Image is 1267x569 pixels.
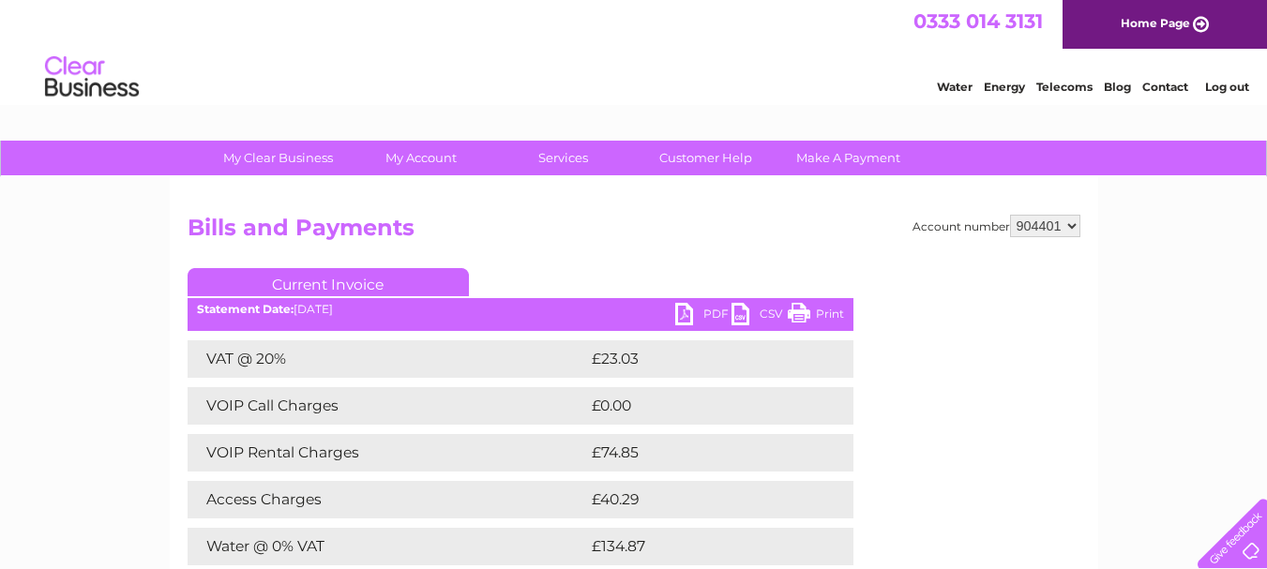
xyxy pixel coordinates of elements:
a: Customer Help [628,141,783,175]
td: £23.03 [587,340,815,378]
b: Statement Date: [197,302,294,316]
div: [DATE] [188,303,853,316]
a: My Clear Business [201,141,355,175]
a: Make A Payment [771,141,926,175]
td: Water @ 0% VAT [188,528,587,565]
td: VOIP Rental Charges [188,434,587,472]
a: Log out [1205,80,1249,94]
a: Energy [984,80,1025,94]
a: Blog [1104,80,1131,94]
div: Account number [913,215,1080,237]
div: Clear Business is a trading name of Verastar Limited (registered in [GEOGRAPHIC_DATA] No. 3667643... [191,10,1078,91]
a: CSV [732,303,788,330]
a: Telecoms [1036,80,1093,94]
a: PDF [675,303,732,330]
h2: Bills and Payments [188,215,1080,250]
td: £40.29 [587,481,816,518]
a: Contact [1142,80,1188,94]
td: £74.85 [587,434,815,472]
td: VAT @ 20% [188,340,587,378]
td: Access Charges [188,481,587,518]
td: £134.87 [587,528,819,565]
a: Print [788,303,844,330]
a: 0333 014 3131 [913,9,1043,33]
a: Services [486,141,641,175]
a: My Account [343,141,498,175]
a: Water [937,80,973,94]
td: VOIP Call Charges [188,387,587,425]
td: £0.00 [587,387,810,425]
a: Current Invoice [188,268,469,296]
img: logo.png [44,49,140,106]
